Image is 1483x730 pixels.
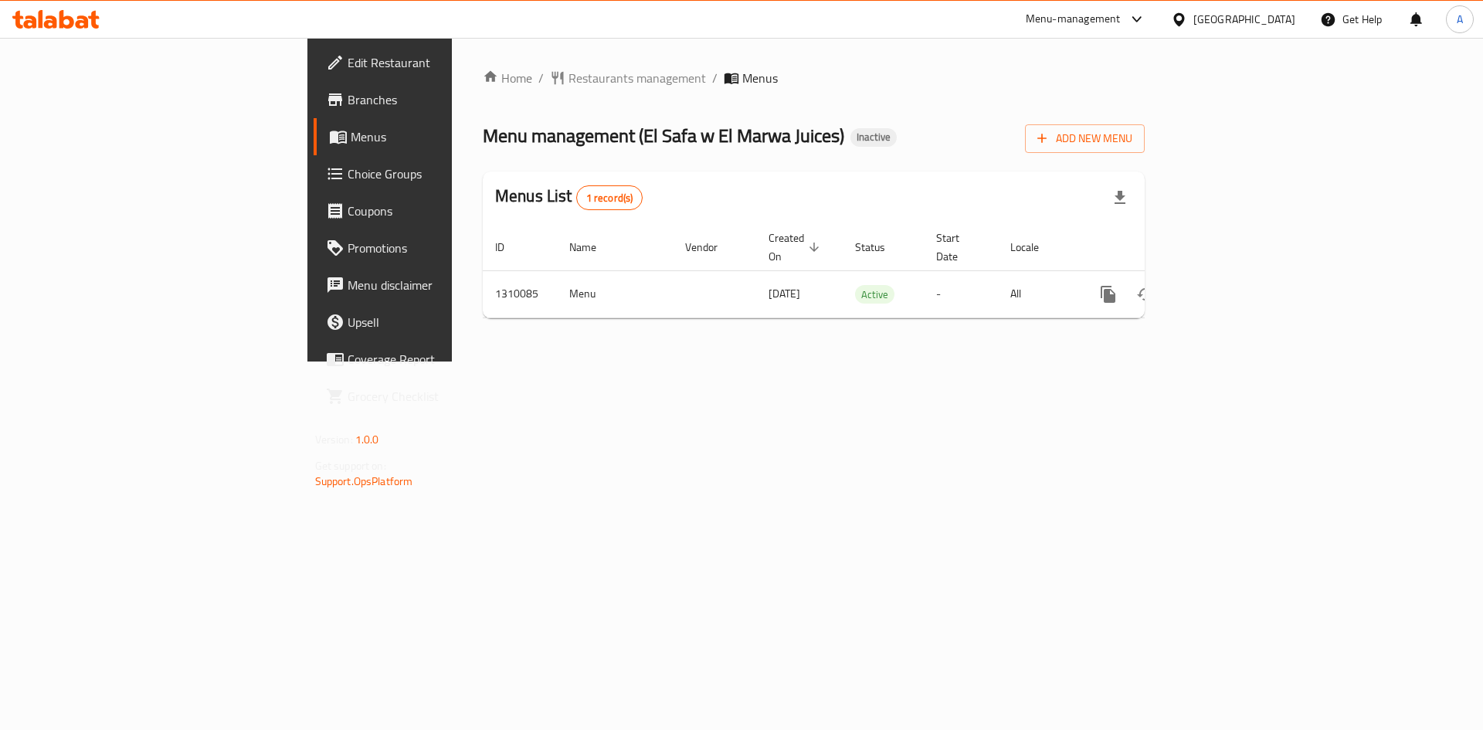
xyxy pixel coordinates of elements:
span: Menus [351,127,543,146]
span: Vendor [685,238,738,256]
span: 1.0.0 [355,430,379,450]
table: enhanced table [483,224,1251,318]
a: Branches [314,81,555,118]
span: Branches [348,90,543,109]
span: Get support on: [315,456,386,476]
span: Locale [1010,238,1059,256]
button: Change Status [1127,276,1164,313]
div: Total records count [576,185,643,210]
span: Choice Groups [348,165,543,183]
div: [GEOGRAPHIC_DATA] [1193,11,1295,28]
a: Upsell [314,304,555,341]
span: Start Date [936,229,979,266]
span: Menu disclaimer [348,276,543,294]
a: Edit Restaurant [314,44,555,81]
a: Menu disclaimer [314,267,555,304]
a: Support.OpsPlatform [315,471,413,491]
th: Actions [1077,224,1251,271]
span: Coverage Report [348,350,543,368]
span: Version: [315,430,353,450]
span: Menu management ( El Safa w El Marwa Juices ) [483,118,844,153]
h2: Menus List [495,185,643,210]
td: - [924,270,998,317]
a: Coupons [314,192,555,229]
span: ID [495,238,524,256]
li: / [712,69,718,87]
nav: breadcrumb [483,69,1145,87]
a: Choice Groups [314,155,555,192]
div: Export file [1101,179,1139,216]
td: Menu [557,270,673,317]
span: Edit Restaurant [348,53,543,72]
td: All [998,270,1077,317]
span: Grocery Checklist [348,387,543,406]
span: Coupons [348,202,543,220]
span: [DATE] [769,284,800,304]
a: Coverage Report [314,341,555,378]
button: more [1090,276,1127,313]
a: Promotions [314,229,555,267]
span: Status [855,238,905,256]
button: Add New Menu [1025,124,1145,153]
span: Name [569,238,616,256]
span: Active [855,286,894,304]
span: Menus [742,69,778,87]
a: Restaurants management [550,69,706,87]
a: Grocery Checklist [314,378,555,415]
span: Created On [769,229,824,266]
span: 1 record(s) [577,191,643,205]
span: Upsell [348,313,543,331]
span: Restaurants management [568,69,706,87]
span: Add New Menu [1037,129,1132,148]
span: Inactive [850,131,897,144]
div: Active [855,285,894,304]
div: Inactive [850,128,897,147]
a: Menus [314,118,555,155]
span: Promotions [348,239,543,257]
div: Menu-management [1026,10,1121,29]
span: A [1457,11,1463,28]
